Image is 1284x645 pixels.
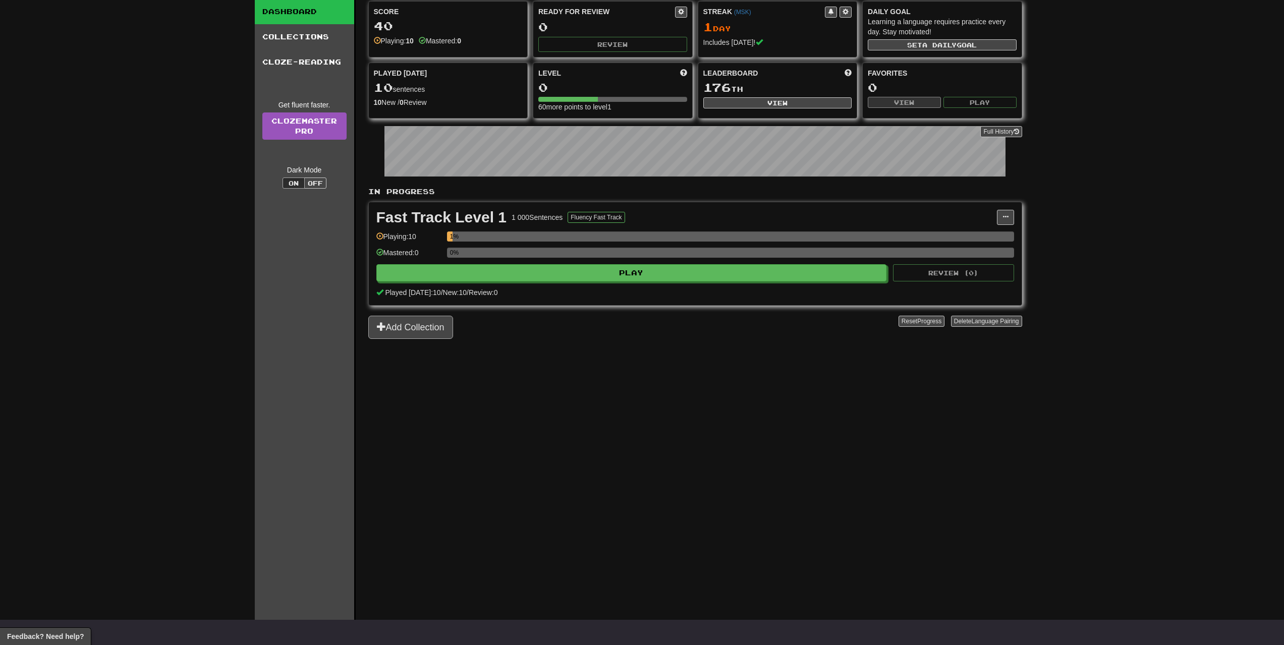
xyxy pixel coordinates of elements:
[568,212,625,223] button: Fluency Fast Track
[943,97,1017,108] button: Play
[868,81,1017,94] div: 0
[703,97,852,108] button: View
[980,126,1022,137] button: Full History
[400,98,404,106] strong: 0
[845,68,852,78] span: This week in points, UTC
[893,264,1014,281] button: Review (0)
[368,187,1022,197] p: In Progress
[7,631,84,641] span: Open feedback widget
[368,316,453,339] button: Add Collection
[538,21,687,33] div: 0
[374,97,523,107] div: New / Review
[538,37,687,52] button: Review
[255,49,354,75] a: Cloze-Reading
[443,288,467,297] span: New: 10
[868,68,1017,78] div: Favorites
[376,248,442,264] div: Mastered: 0
[734,9,751,16] a: (MSK)
[868,7,1017,17] div: Daily Goal
[512,212,563,222] div: 1 000 Sentences
[255,24,354,49] a: Collections
[262,100,347,110] div: Get fluent faster.
[680,68,687,78] span: Score more points to level up
[304,178,326,189] button: Off
[374,7,523,17] div: Score
[374,20,523,32] div: 40
[899,316,944,327] button: ResetProgress
[971,318,1019,325] span: Language Pairing
[703,7,825,17] div: Streak
[538,7,675,17] div: Ready for Review
[376,210,507,225] div: Fast Track Level 1
[262,112,347,140] a: ClozemasterPro
[467,288,469,297] span: /
[262,165,347,175] div: Dark Mode
[469,288,498,297] span: Review: 0
[457,37,461,45] strong: 0
[450,231,453,242] div: 1%
[374,81,523,94] div: sentences
[374,98,382,106] strong: 10
[283,178,305,189] button: On
[703,80,731,94] span: 176
[374,68,427,78] span: Played [DATE]
[703,68,758,78] span: Leaderboard
[374,80,393,94] span: 10
[703,21,852,34] div: Day
[917,318,941,325] span: Progress
[385,288,440,297] span: Played [DATE]: 10
[703,20,713,34] span: 1
[868,17,1017,37] div: Learning a language requires practice every day. Stay motivated!
[376,231,442,248] div: Playing: 10
[538,102,687,112] div: 60 more points to level 1
[406,37,414,45] strong: 10
[703,37,852,47] div: Includes [DATE]!
[374,36,414,46] div: Playing:
[951,316,1022,327] button: DeleteLanguage Pairing
[376,264,887,281] button: Play
[419,36,461,46] div: Mastered:
[441,288,443,297] span: /
[868,39,1017,50] button: Seta dailygoal
[538,81,687,94] div: 0
[868,97,941,108] button: View
[538,68,561,78] span: Level
[922,41,957,48] span: a daily
[703,81,852,94] div: th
